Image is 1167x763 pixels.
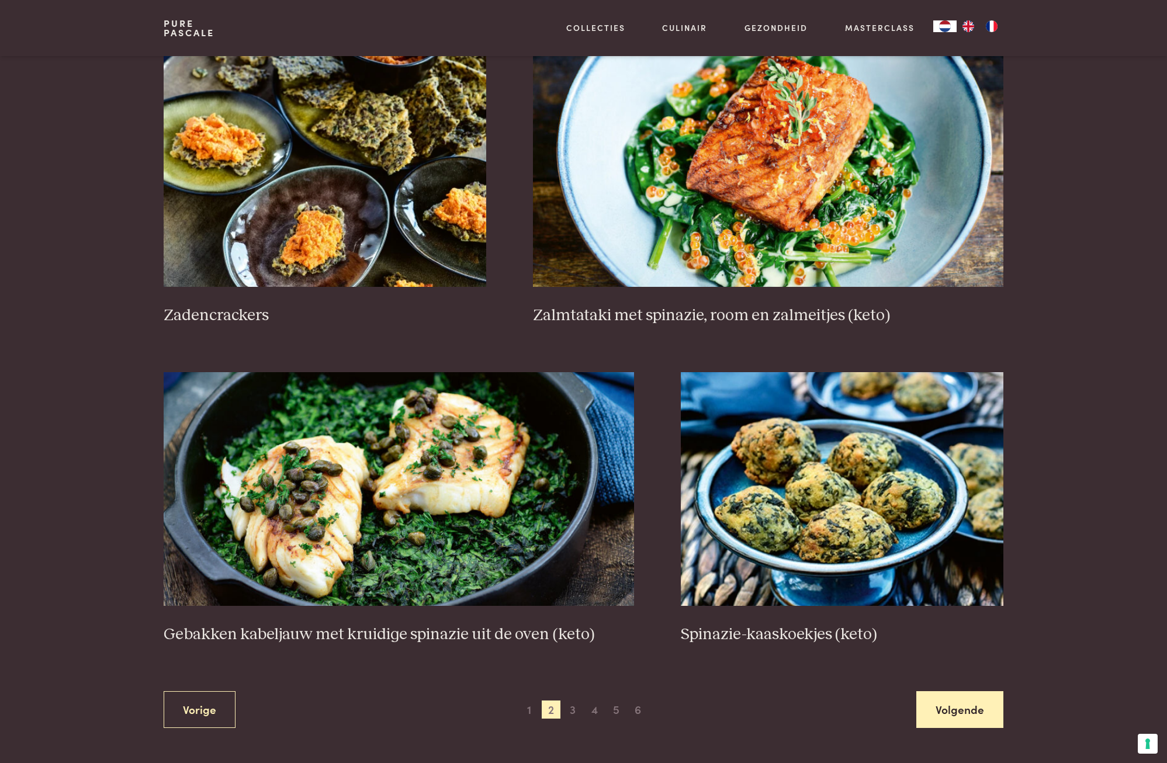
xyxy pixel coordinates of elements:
[662,22,707,34] a: Culinair
[164,372,634,606] img: Gebakken kabeljauw met kruidige spinazie uit de oven (keto)
[533,53,1003,325] a: Zalmtataki met spinazie, room en zalmeitjes (keto) Zalmtataki met spinazie, room en zalmeitjes (k...
[164,53,486,287] img: Zadencrackers
[933,20,957,32] div: Language
[681,372,1003,606] img: Spinazie-kaaskoekjes (keto)
[957,20,980,32] a: EN
[980,20,1003,32] a: FR
[957,20,1003,32] ul: Language list
[164,372,634,644] a: Gebakken kabeljauw met kruidige spinazie uit de oven (keto) Gebakken kabeljauw met kruidige spina...
[681,372,1003,644] a: Spinazie-kaaskoekjes (keto) Spinazie-kaaskoekjes (keto)
[563,700,582,719] span: 3
[744,22,808,34] a: Gezondheid
[566,22,625,34] a: Collecties
[533,53,1003,287] img: Zalmtataki met spinazie, room en zalmeitjes (keto)
[164,53,486,325] a: Zadencrackers Zadencrackers
[681,625,1003,645] h3: Spinazie-kaaskoekjes (keto)
[533,306,1003,326] h3: Zalmtataki met spinazie, room en zalmeitjes (keto)
[1138,734,1158,754] button: Uw voorkeuren voor toestemming voor trackingtechnologieën
[542,700,560,719] span: 2
[845,22,915,34] a: Masterclass
[585,700,604,719] span: 4
[916,691,1003,728] a: Volgende
[607,700,625,719] span: 5
[933,20,957,32] a: NL
[164,306,486,326] h3: Zadencrackers
[164,19,214,37] a: PurePascale
[933,20,1003,32] aside: Language selected: Nederlands
[629,700,647,719] span: 6
[164,691,236,728] a: Vorige
[164,625,634,645] h3: Gebakken kabeljauw met kruidige spinazie uit de oven (keto)
[520,700,539,719] span: 1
